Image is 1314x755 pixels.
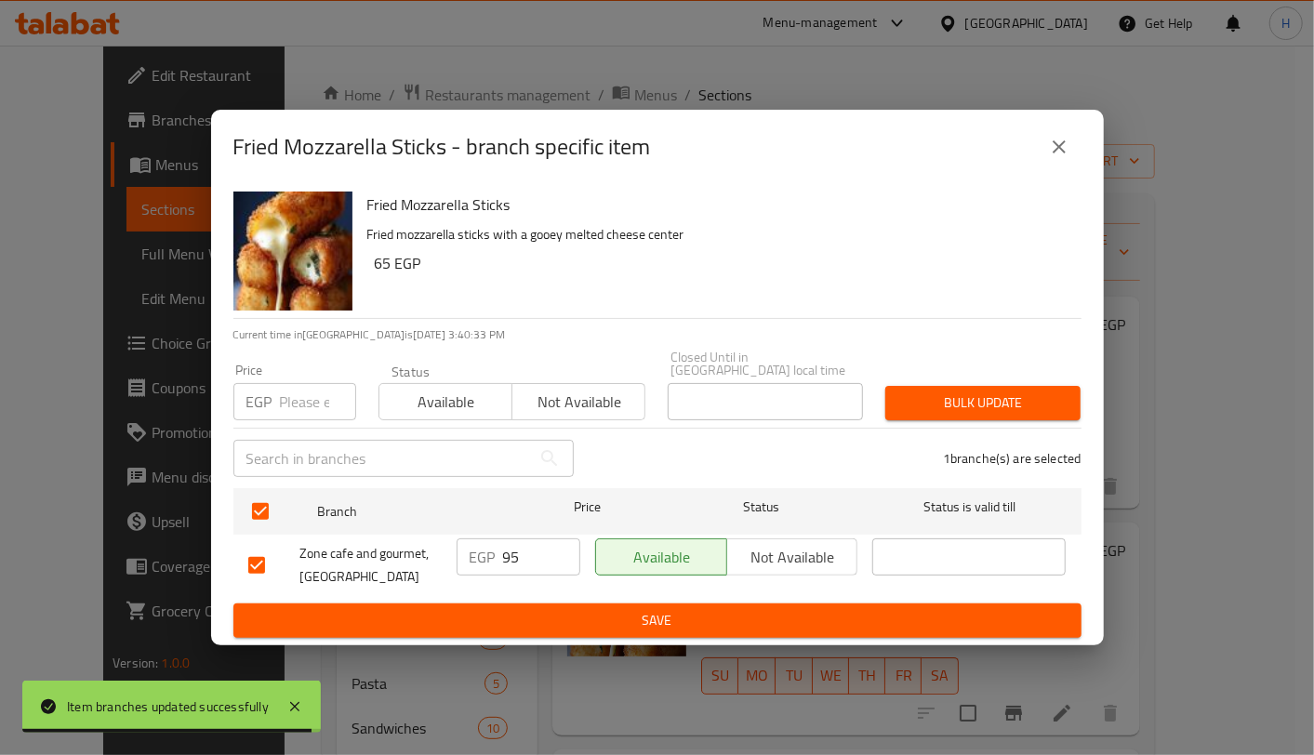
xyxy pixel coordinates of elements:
span: Available [604,544,720,571]
span: Not available [735,544,851,571]
input: Please enter price [503,538,580,576]
p: EGP [246,391,272,413]
input: Search in branches [233,440,531,477]
button: Bulk update [885,386,1081,420]
button: close [1037,125,1082,169]
span: Not available [520,389,638,416]
p: EGP [470,546,496,568]
h2: Fried Mozzarella Sticks - branch specific item [233,132,651,162]
img: Fried Mozzarella Sticks [233,192,352,311]
p: Fried mozzarella sticks with a gooey melted cheese center [367,223,1067,246]
div: Item branches updated successfully [67,696,269,717]
span: Save [248,609,1067,632]
button: Available [378,383,512,420]
button: Available [595,538,727,576]
input: Please enter price [280,383,356,420]
span: Status is valid till [872,496,1066,519]
h6: Fried Mozzarella Sticks [367,192,1067,218]
span: Status [664,496,857,519]
p: 1 branche(s) are selected [943,449,1082,468]
span: Price [525,496,649,519]
button: Not available [511,383,645,420]
button: Save [233,603,1082,638]
span: Bulk update [900,391,1066,415]
button: Not available [726,538,858,576]
span: Branch [317,500,511,523]
h6: 65 EGP [375,250,1067,276]
p: Current time in [GEOGRAPHIC_DATA] is [DATE] 3:40:33 PM [233,326,1082,343]
span: Zone cafe and gourmet, [GEOGRAPHIC_DATA] [300,542,442,589]
span: Available [387,389,505,416]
